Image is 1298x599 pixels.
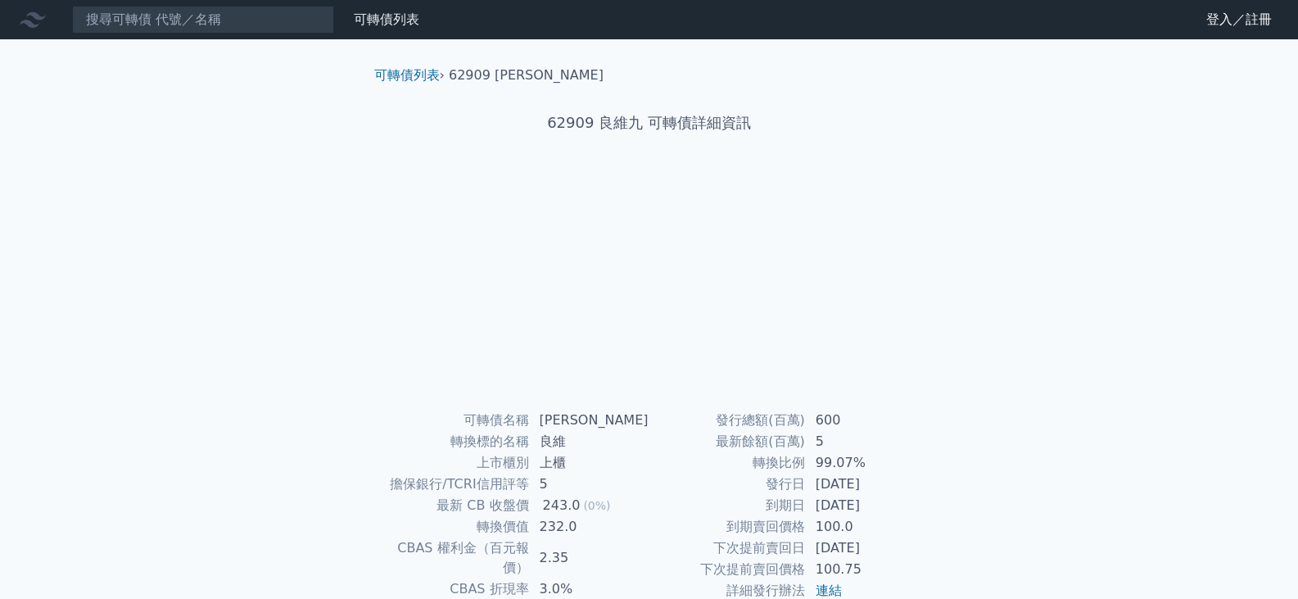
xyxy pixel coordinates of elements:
[530,474,649,495] td: 5
[806,495,918,516] td: [DATE]
[806,410,918,431] td: 600
[816,583,842,598] a: 連結
[530,538,649,579] td: 2.35
[374,67,440,83] a: 可轉債列表
[649,516,806,538] td: 到期賣回價格
[583,499,610,512] span: (0%)
[649,452,806,474] td: 轉換比例
[806,474,918,495] td: [DATE]
[806,516,918,538] td: 100.0
[449,66,604,85] li: 62909 [PERSON_NAME]
[381,495,530,516] td: 最新 CB 收盤價
[649,410,806,431] td: 發行總額(百萬)
[649,474,806,495] td: 發行日
[649,559,806,580] td: 下次提前賣回價格
[72,6,334,34] input: 搜尋可轉債 代號／名稱
[806,452,918,474] td: 99.07%
[361,111,938,134] h1: 62909 良維九 可轉債詳細資訊
[806,559,918,580] td: 100.75
[530,410,649,431] td: [PERSON_NAME]
[381,410,530,431] td: 可轉債名稱
[530,516,649,538] td: 232.0
[530,452,649,474] td: 上櫃
[649,538,806,559] td: 下次提前賣回日
[540,496,584,515] div: 243.0
[530,431,649,452] td: 良維
[649,495,806,516] td: 到期日
[806,431,918,452] td: 5
[374,66,445,85] li: ›
[381,431,530,452] td: 轉換標的名稱
[381,474,530,495] td: 擔保銀行/TCRI信用評等
[1193,7,1285,33] a: 登入／註冊
[649,431,806,452] td: 最新餘額(百萬)
[806,538,918,559] td: [DATE]
[354,11,419,27] a: 可轉債列表
[381,538,530,579] td: CBAS 權利金（百元報價）
[381,452,530,474] td: 上市櫃別
[381,516,530,538] td: 轉換價值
